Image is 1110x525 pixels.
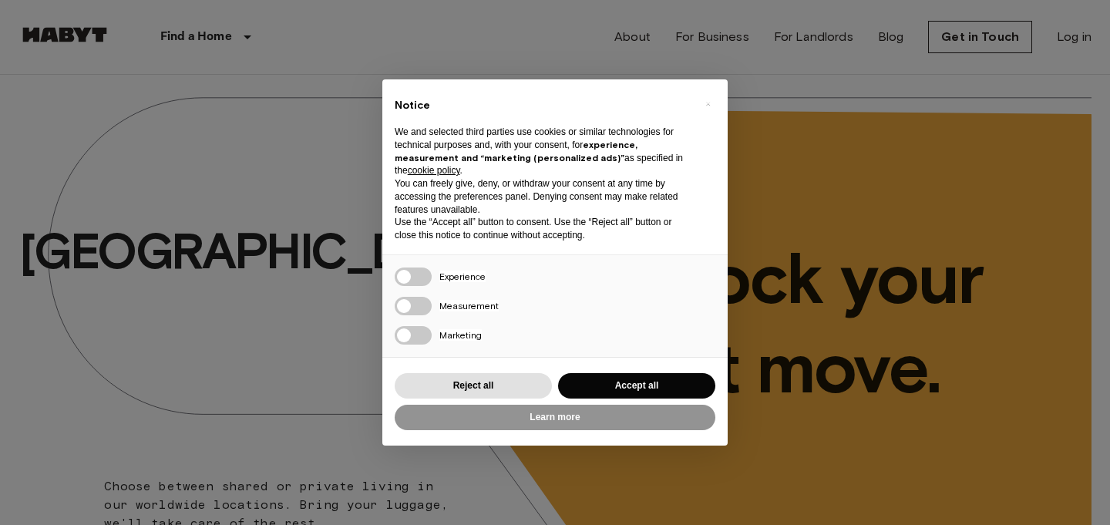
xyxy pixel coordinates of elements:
p: Use the “Accept all” button to consent. Use the “Reject all” button or close this notice to conti... [395,216,691,242]
span: Experience [439,271,486,282]
span: Marketing [439,329,482,341]
button: Reject all [395,373,552,399]
p: We and selected third parties use cookies or similar technologies for technical purposes and, wit... [395,126,691,177]
button: Close this notice [695,92,720,116]
button: Learn more [395,405,715,430]
span: × [705,95,711,113]
a: cookie policy [408,165,460,176]
strong: experience, measurement and “marketing (personalized ads)” [395,139,637,163]
span: Measurement [439,300,499,311]
p: You can freely give, deny, or withdraw your consent at any time by accessing the preferences pane... [395,177,691,216]
button: Accept all [558,373,715,399]
h2: Notice [395,98,691,113]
